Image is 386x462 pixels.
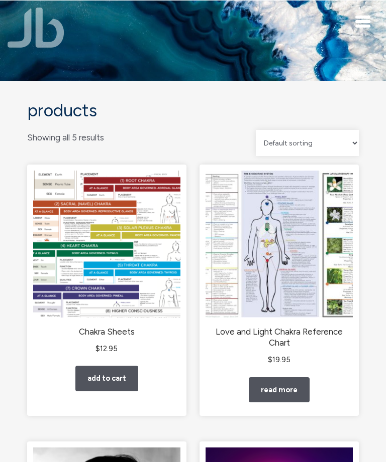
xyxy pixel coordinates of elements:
[27,130,104,145] p: Showing all 5 results
[206,326,353,348] h2: Love and Light Chakra Reference Chart
[268,355,272,364] span: $
[95,344,118,353] bdi: 12.95
[206,171,353,366] a: Love and Light Chakra Reference Chart $19.95
[75,366,138,391] a: Add to cart: “Chakra Sheets”
[33,171,180,355] a: Chakra Sheets $12.95
[249,377,310,403] a: Read more about “Love and Light Chakra Reference Chart”
[27,101,359,120] h1: Products
[33,171,180,318] img: Chakra Sheets
[95,344,100,353] span: $
[356,15,371,27] button: Toggle navigation
[8,8,64,48] img: Jamie Butler. The Everyday Medium
[206,171,353,318] img: Love and Light Chakra Reference Chart
[268,355,291,364] bdi: 19.95
[256,130,359,156] select: Shop order
[33,326,180,337] h2: Chakra Sheets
